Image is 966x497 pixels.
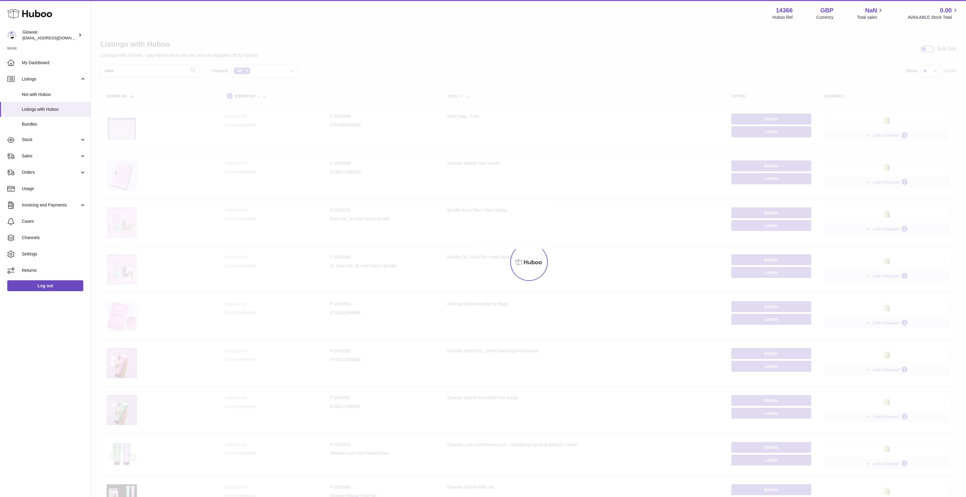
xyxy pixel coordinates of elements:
[22,107,86,112] span: Listings with Huboo
[816,15,834,20] div: Currency
[22,137,80,143] span: Stock
[22,35,89,40] span: [EMAIL_ADDRESS][DOMAIN_NAME]
[940,6,952,15] span: 0.00
[22,235,86,241] span: Channels
[772,15,793,20] div: Huboo Ref
[22,202,80,208] span: Invoicing and Payments
[820,6,833,15] strong: GBP
[776,6,793,15] strong: 14366
[22,92,86,97] span: Not with Huboo
[22,153,80,159] span: Sales
[7,280,83,291] a: Log out
[22,219,86,224] span: Cases
[865,6,877,15] span: NaN
[22,121,86,127] span: Bundles
[22,268,86,273] span: Returns
[22,76,80,82] span: Listings
[22,29,77,41] div: Glowxie
[22,186,86,192] span: Usage
[7,31,16,40] img: internalAdmin-14366@internal.huboo.com
[22,251,86,257] span: Settings
[857,15,884,20] span: Total sales
[908,6,959,20] a: 0.00 AVAILABLE Stock Total
[22,60,86,66] span: My Dashboard
[857,6,884,20] a: NaN Total sales
[22,170,80,175] span: Orders
[908,15,959,20] span: AVAILABLE Stock Total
